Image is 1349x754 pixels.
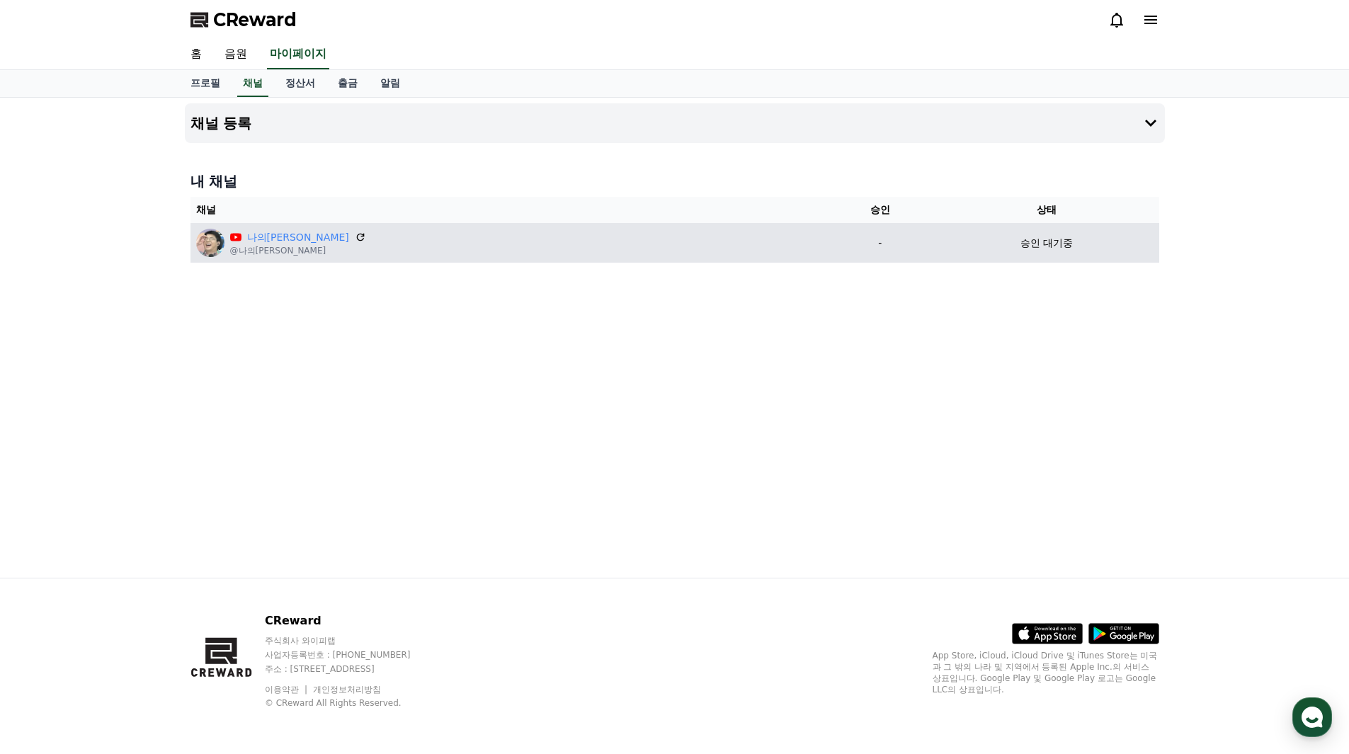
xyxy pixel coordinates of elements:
a: 홈 [4,449,93,484]
a: 나의[PERSON_NAME] [247,230,349,245]
h4: 내 채널 [190,171,1159,191]
a: 채널 [237,70,268,97]
a: 알림 [369,70,411,97]
a: 마이페이지 [267,40,329,69]
h4: 채널 등록 [190,115,252,131]
a: 대화 [93,449,183,484]
img: 나의최욱 [196,229,224,257]
p: @나의[PERSON_NAME] [230,245,366,256]
p: - [831,236,929,251]
a: 홈 [179,40,213,69]
a: 개인정보처리방침 [313,685,381,695]
a: 음원 [213,40,258,69]
span: 대화 [130,471,147,482]
a: CReward [190,8,297,31]
a: 설정 [183,449,272,484]
a: 이용약관 [265,685,309,695]
p: © CReward All Rights Reserved. [265,697,438,709]
a: 프로필 [179,70,232,97]
p: 주소 : [STREET_ADDRESS] [265,663,438,675]
span: CReward [213,8,297,31]
p: 사업자등록번호 : [PHONE_NUMBER] [265,649,438,661]
p: CReward [265,612,438,629]
p: App Store, iCloud, iCloud Drive 및 iTunes Store는 미국과 그 밖의 나라 및 지역에서 등록된 Apple Inc.의 서비스 상표입니다. Goo... [933,650,1159,695]
p: 승인 대기중 [1020,236,1073,251]
a: 출금 [326,70,369,97]
th: 채널 [190,197,826,223]
span: 홈 [45,470,53,481]
a: 정산서 [274,70,326,97]
button: 채널 등록 [185,103,1165,143]
p: 주식회사 와이피랩 [265,635,438,646]
span: 설정 [219,470,236,481]
th: 상태 [935,197,1159,223]
th: 승인 [826,197,935,223]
